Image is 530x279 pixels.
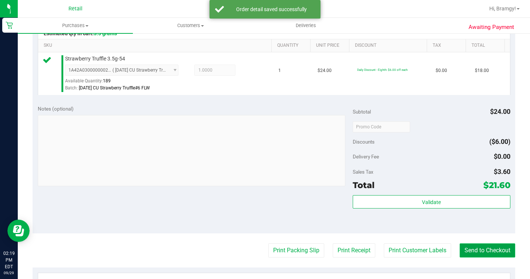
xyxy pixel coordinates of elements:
span: Total [353,180,375,190]
span: $3.60 [494,168,510,175]
div: Order detail saved successfully [228,6,315,13]
span: Validate [422,199,441,205]
span: ($6.00) [489,138,510,145]
div: Available Quantity: [65,76,184,90]
span: Purchases [18,22,133,29]
span: $0.00 [436,67,447,74]
a: Total [472,43,502,49]
span: $0.00 [494,152,510,160]
a: Discount [355,43,424,49]
a: Quantity [277,43,307,49]
button: Print Customer Labels [384,243,451,257]
button: Validate [353,195,510,209]
button: Send to Checkout [460,243,515,257]
iframe: Resource center [7,220,30,242]
span: Retail [68,6,83,12]
span: $18.00 [475,67,489,74]
a: Purchases [18,18,133,33]
span: $21.60 [483,180,510,190]
button: Print Packing Slip [268,243,324,257]
span: [DATE] CU Strawberry Truffle#6 FLW [79,85,150,91]
span: $24.00 [490,108,510,115]
span: Daily Discount - Eighth: $6.00 off each [357,68,407,72]
a: Unit Price [316,43,346,49]
inline-svg: Retail [6,22,13,29]
span: 1 [278,67,281,74]
button: Print Receipt [333,243,375,257]
span: Subtotal [353,109,371,115]
span: Discounts [353,135,375,148]
span: Deliveries [286,22,326,29]
span: Awaiting Payment [469,23,514,32]
span: Delivery Fee [353,154,379,160]
a: Deliveries [248,18,363,33]
p: 02:19 PM EDT [3,250,14,270]
span: Customers [133,22,248,29]
input: Promo Code [353,121,410,132]
span: Notes (optional) [38,106,74,112]
p: 09/29 [3,270,14,276]
span: Batch: [65,85,78,91]
span: Sales Tax [353,169,373,175]
span: 189 [103,78,111,83]
span: Hi, Bramgy! [489,6,516,12]
a: Customers [133,18,248,33]
span: $24.00 [318,67,332,74]
span: Strawberry Truffle 3.5g-54 [65,55,125,62]
a: Tax [433,43,463,49]
a: SKU [44,43,268,49]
